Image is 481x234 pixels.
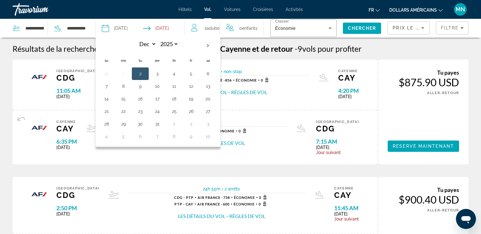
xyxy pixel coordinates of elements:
a: Croisières [253,7,273,12]
button: Day 30 [135,120,145,128]
button: Day 31 [152,120,162,128]
button: Day 11 [169,82,179,91]
button: Day 2 [186,120,196,128]
button: Day 5 [186,69,196,78]
font: Vol. [204,7,211,12]
span: Chercher [348,26,376,31]
span: [DATE] [316,145,359,150]
button: Day 25 [169,107,179,116]
span: 0 [259,201,268,206]
span: 2 arrêts [225,186,240,191]
button: Day 4 [169,69,179,78]
font: MN [456,6,465,13]
span: Air France - [197,202,223,206]
span: Jour suivant [316,150,359,155]
button: Day 29 [118,120,128,128]
table: Left calendar grid [98,39,216,143]
div: $875.90 USD [388,76,459,88]
button: Day 8 [169,132,179,141]
span: Cayenne [220,44,251,53]
iframe: Bouton de lancement de la fenêtre de messagerie [456,209,476,229]
span: CAY [334,190,359,200]
span: et de retour [252,44,293,53]
div: Tu payes [388,69,459,76]
button: Day 12 [186,82,196,91]
span: vols pour profiter [302,44,362,53]
mat-select: Sort by [393,24,424,32]
a: Voitures [224,7,240,12]
button: Day 3 [152,69,162,78]
button: Travelers: 1 adult, 0 children [185,19,264,38]
button: Day 4 [101,132,111,141]
span: PTP - CAY [174,202,193,206]
button: Day 16 [135,94,145,103]
span: 11:05 AM [56,87,99,94]
span: 1 [204,24,220,33]
span: - [295,44,297,53]
img: Airline logo [31,69,47,85]
button: Day 10 [203,132,213,141]
button: Select return date [143,19,169,38]
button: Day 5 [118,132,128,141]
button: Day 7 [101,82,111,91]
span: CDG [56,73,99,82]
button: Day 10 [152,82,162,91]
button: Règles de vol [231,89,267,96]
span: 6:35 PM [56,138,77,145]
button: Day 3 [203,120,213,128]
span: 2:50 PM [56,205,99,211]
button: Day 26 [186,107,196,116]
button: Day 1 [118,69,128,78]
select: Select year [158,39,178,50]
button: Reserve maintenant [388,141,459,152]
span: 4:20 PM [338,87,359,94]
h1: Résultats de la recherche de vols [13,44,124,53]
font: fr [369,8,374,13]
button: Day 15 [118,94,128,103]
span: ALLER-RETOUR [427,208,459,212]
span: CDG - PTP [174,195,194,199]
a: Activités [286,7,303,12]
span: Air France - [198,195,223,199]
button: Changer de devise [389,5,443,14]
span: CAY [56,124,77,133]
button: Day 9 [186,132,196,141]
span: 24h 55m [203,186,220,191]
span: [DATE] [56,94,99,99]
span: [DATE] [334,211,359,216]
span: Jour suivant [334,216,359,221]
span: [GEOGRAPHIC_DATA] [56,69,99,73]
span: CDG [56,190,99,200]
span: 0 [239,128,248,133]
span: Cayenne [56,120,77,124]
button: Day 2 [135,69,145,78]
font: dollars américains [389,8,437,13]
button: Day 14 [101,94,111,103]
span: ALLER-RETOUR [427,91,459,95]
button: Changer de langue [369,5,380,14]
span: Cayenne [338,69,359,73]
span: 11:45 AM [334,205,359,211]
span: 0 [239,24,257,33]
button: Day 23 [135,107,145,116]
button: Day 6 [203,69,213,78]
button: Day 18 [169,94,179,103]
span: Prix ​​le plus bas [393,25,442,30]
button: Day 13 [203,82,213,91]
a: Hôtels [178,7,192,12]
span: [GEOGRAPHIC_DATA] [316,120,359,124]
span: non-stop [224,69,242,74]
button: Day 17 [152,94,162,103]
span: [GEOGRAPHIC_DATA] [56,186,99,190]
a: Travorium [13,1,75,18]
span: 758 [198,195,230,199]
img: Airline logo [31,120,47,136]
span: Économie [275,26,296,31]
span: 0 [261,77,271,82]
span: Adulte [206,26,220,31]
span: 0 [259,195,269,200]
